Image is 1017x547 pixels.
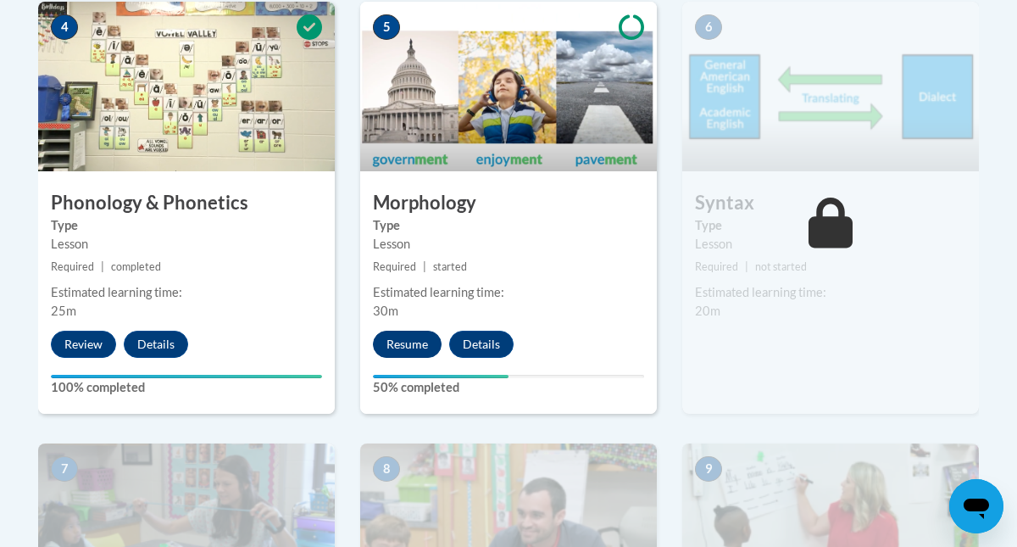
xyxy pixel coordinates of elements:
[695,260,738,273] span: Required
[682,190,979,216] h3: Syntax
[101,260,104,273] span: |
[695,283,966,302] div: Estimated learning time:
[373,260,416,273] span: Required
[695,14,722,40] span: 6
[373,304,398,318] span: 30m
[682,2,979,171] img: Course Image
[373,216,644,235] label: Type
[51,216,322,235] label: Type
[449,331,514,358] button: Details
[695,304,720,318] span: 20m
[38,2,335,171] img: Course Image
[51,260,94,273] span: Required
[111,260,161,273] span: completed
[51,331,116,358] button: Review
[373,235,644,254] div: Lesson
[51,304,76,318] span: 25m
[433,260,467,273] span: started
[423,260,426,273] span: |
[695,235,966,254] div: Lesson
[373,283,644,302] div: Estimated learning time:
[373,375,508,378] div: Your progress
[695,216,966,235] label: Type
[38,190,335,216] h3: Phonology & Phonetics
[51,456,78,482] span: 7
[373,14,400,40] span: 5
[695,456,722,482] span: 9
[373,331,442,358] button: Resume
[949,479,1003,533] iframe: Button to launch messaging window
[755,260,807,273] span: not started
[51,378,322,397] label: 100% completed
[360,190,657,216] h3: Morphology
[373,456,400,482] span: 8
[51,14,78,40] span: 4
[373,378,644,397] label: 50% completed
[360,2,657,171] img: Course Image
[51,375,322,378] div: Your progress
[51,283,322,302] div: Estimated learning time:
[51,235,322,254] div: Lesson
[745,260,748,273] span: |
[124,331,188,358] button: Details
